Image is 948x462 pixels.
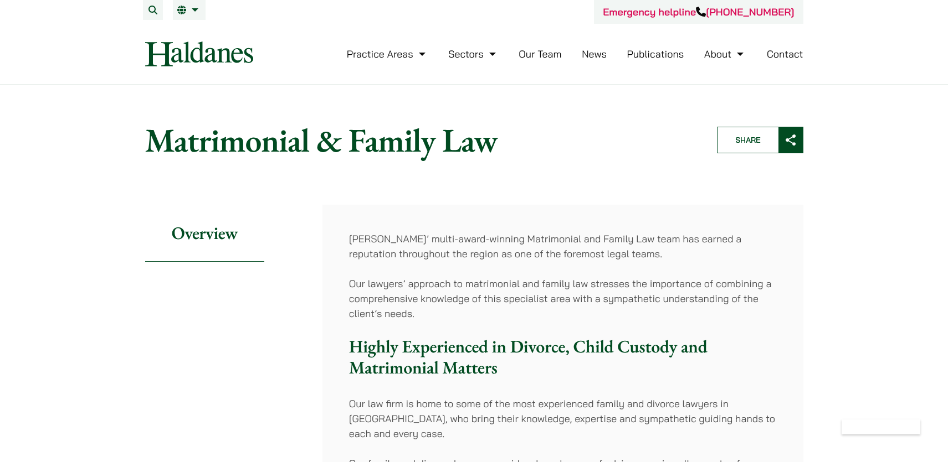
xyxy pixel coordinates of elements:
p: [PERSON_NAME]’ multi-award-winning Matrimonial and Family Law team has earned a reputation throug... [349,231,777,261]
a: Sectors [448,48,498,60]
a: Our Team [519,48,561,60]
p: Our law firm is home to some of the most experienced family and divorce lawyers in [GEOGRAPHIC_DA... [349,396,777,441]
h2: Overview [145,205,264,262]
span: Share [718,127,778,153]
button: Share [717,127,803,153]
a: EN [177,6,201,14]
a: News [582,48,607,60]
a: Publications [627,48,684,60]
a: Emergency helpline[PHONE_NUMBER] [603,6,794,18]
a: Contact [767,48,803,60]
h1: Matrimonial & Family Law [145,120,698,160]
p: Our lawyers’ approach to matrimonial and family law stresses the importance of combining a compre... [349,276,777,321]
a: Practice Areas [347,48,428,60]
img: Logo of Haldanes [145,41,253,66]
h3: Highly Experienced in Divorce, Child Custody and Matrimonial Matters [349,336,777,378]
a: About [704,48,746,60]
